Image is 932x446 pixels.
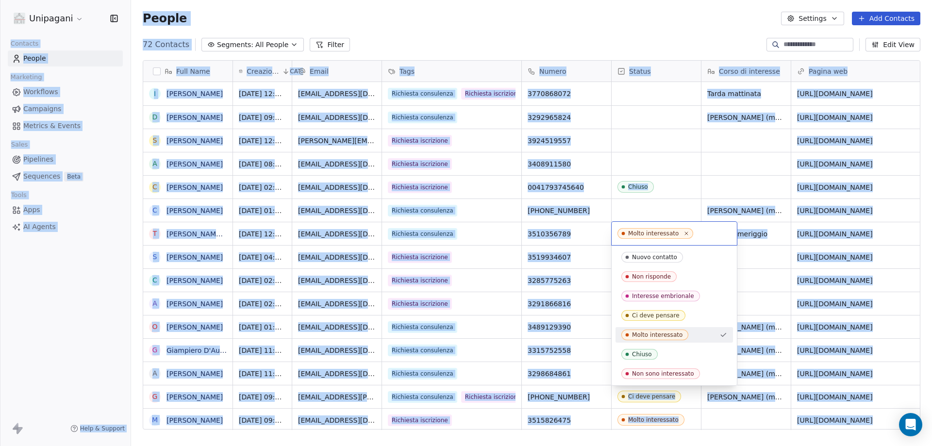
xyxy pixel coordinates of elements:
div: Interesse embrionale [632,293,694,299]
div: Suggestions [616,249,733,381]
div: Molto interessato [632,331,682,338]
div: Nuovo contatto [632,254,677,261]
div: Chiuso [632,351,652,358]
div: Non risponde [632,273,671,280]
div: Non sono interessato [632,370,694,377]
div: Ci deve pensare [632,312,680,319]
div: Molto interessato [628,230,679,237]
